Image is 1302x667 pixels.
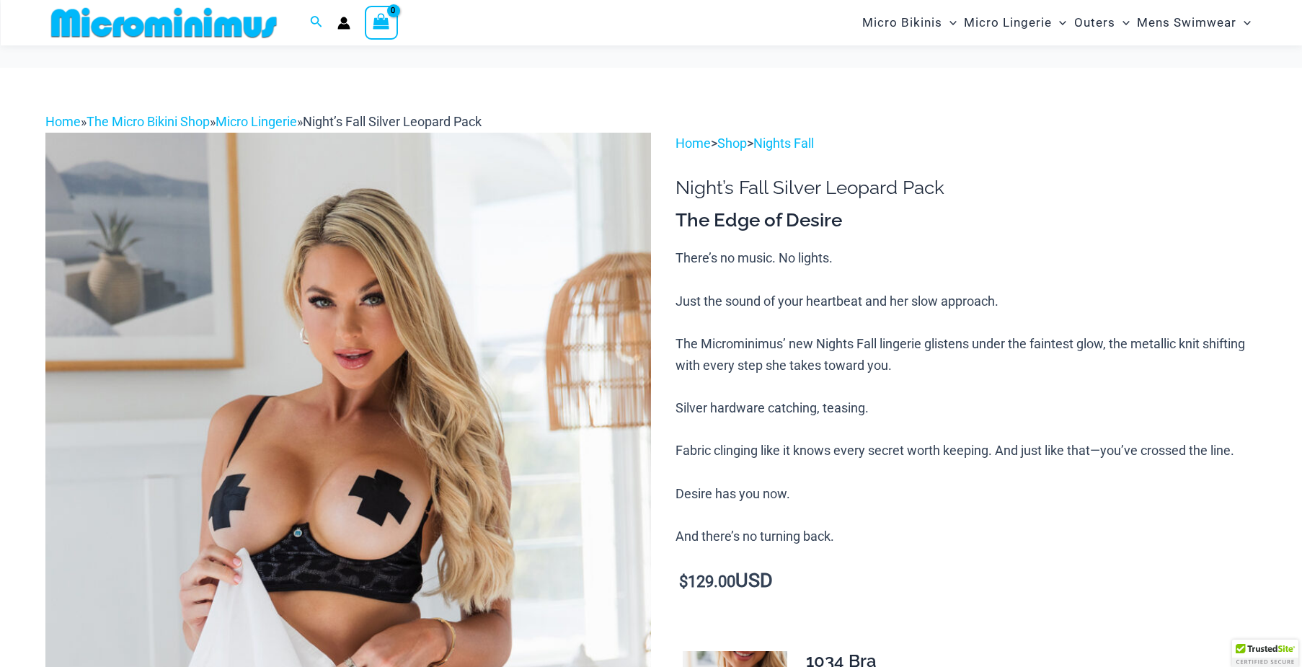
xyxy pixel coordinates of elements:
span: Menu Toggle [942,4,957,41]
a: The Micro Bikini Shop [87,114,210,129]
span: $ [679,573,688,591]
img: MM SHOP LOGO FLAT [45,6,283,39]
p: USD [676,570,1257,593]
a: Mens SwimwearMenu ToggleMenu Toggle [1133,4,1254,41]
nav: Site Navigation [856,2,1257,43]
a: OutersMenu ToggleMenu Toggle [1071,4,1133,41]
a: Micro Lingerie [216,114,297,129]
a: Nights Fall [753,136,814,151]
p: > > [676,133,1257,154]
span: » » » [45,114,482,129]
a: Account icon link [337,17,350,30]
a: View Shopping Cart, empty [365,6,398,39]
p: There’s no music. No lights. Just the sound of your heartbeat and her slow approach. The Micromin... [676,247,1257,547]
a: Home [676,136,711,151]
div: TrustedSite Certified [1232,640,1298,667]
h1: Night’s Fall Silver Leopard Pack [676,177,1257,199]
a: Micro LingerieMenu ToggleMenu Toggle [960,4,1070,41]
span: Micro Lingerie [964,4,1052,41]
a: Shop [717,136,747,151]
span: Night’s Fall Silver Leopard Pack [303,114,482,129]
span: Micro Bikinis [862,4,942,41]
span: Outers [1074,4,1115,41]
span: Menu Toggle [1052,4,1066,41]
a: Micro BikinisMenu ToggleMenu Toggle [859,4,960,41]
bdi: 129.00 [679,573,735,591]
h3: The Edge of Desire [676,208,1257,233]
span: Menu Toggle [1115,4,1130,41]
a: Search icon link [310,14,323,32]
a: Home [45,114,81,129]
span: Menu Toggle [1236,4,1251,41]
span: Mens Swimwear [1137,4,1236,41]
